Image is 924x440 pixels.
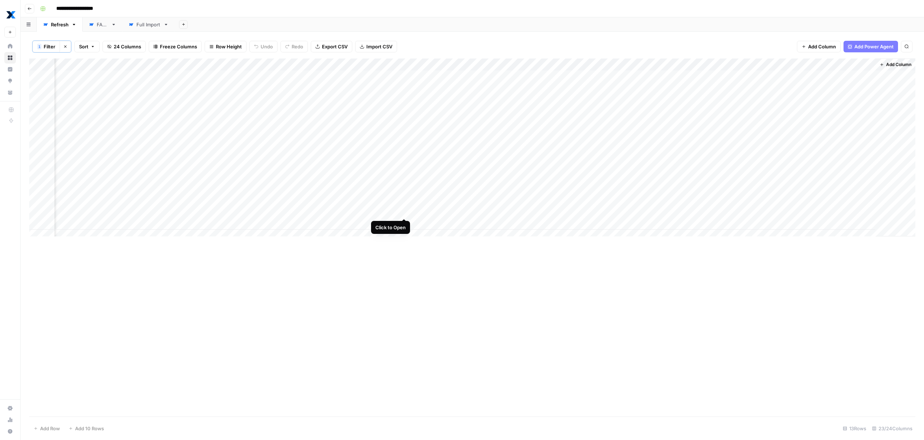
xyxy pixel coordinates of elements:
button: 24 Columns [103,41,146,52]
button: Add Column [877,60,914,69]
span: Add 10 Rows [75,425,104,432]
div: 13 Rows [840,423,869,434]
span: Undo [261,43,273,50]
button: Export CSV [311,41,352,52]
span: Add Column [808,43,836,50]
img: MaintainX Logo [4,8,17,21]
div: 23/24 Columns [869,423,915,434]
span: Redo [292,43,303,50]
a: Opportunities [4,75,16,87]
span: Add Column [886,61,911,68]
a: Full Import [122,17,175,32]
div: FAQs [97,21,108,28]
a: Insights [4,64,16,75]
button: Add Column [797,41,841,52]
button: Undo [249,41,278,52]
span: Row Height [216,43,242,50]
a: FAQs [83,17,122,32]
span: 24 Columns [114,43,141,50]
span: Add Power Agent [854,43,894,50]
button: Add Power Agent [844,41,898,52]
button: Add 10 Rows [64,423,108,434]
button: 1Filter [32,41,60,52]
a: Settings [4,402,16,414]
span: Import CSV [366,43,392,50]
div: Full Import [136,21,161,28]
span: Filter [44,43,55,50]
div: Click to Open [375,224,406,231]
button: Add Row [29,423,64,434]
span: 1 [38,44,40,49]
button: Row Height [205,41,247,52]
div: Refresh [51,21,69,28]
button: Import CSV [355,41,397,52]
a: Your Data [4,87,16,98]
a: Home [4,40,16,52]
a: Browse [4,52,16,64]
button: Help + Support [4,426,16,437]
span: Export CSV [322,43,348,50]
a: Refresh [37,17,83,32]
button: Workspace: MaintainX [4,6,16,24]
button: Redo [280,41,308,52]
span: Sort [79,43,88,50]
span: Add Row [40,425,60,432]
a: Usage [4,414,16,426]
button: Freeze Columns [149,41,202,52]
span: Freeze Columns [160,43,197,50]
button: Sort [74,41,100,52]
div: 1 [37,44,42,49]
